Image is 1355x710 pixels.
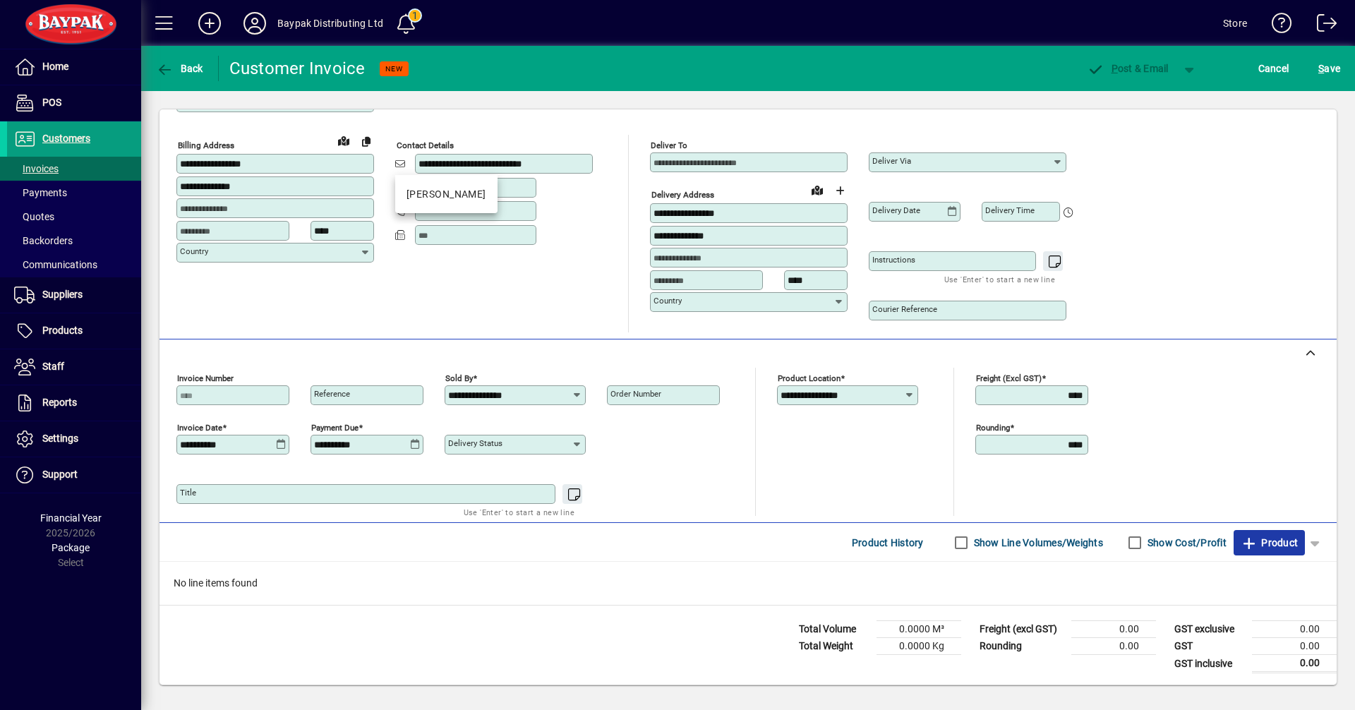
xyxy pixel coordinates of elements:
td: 0.00 [1071,621,1156,638]
span: Back [156,63,203,74]
mat-hint: Use 'Enter' to start a new line [944,271,1055,287]
button: Add [187,11,232,36]
td: GST inclusive [1167,655,1252,673]
a: Knowledge Base [1261,3,1292,49]
a: Logout [1306,3,1337,49]
app-page-header-button: Back [141,56,219,81]
button: Save [1315,56,1344,81]
a: Staff [7,349,141,385]
td: Total Volume [792,621,877,638]
mat-label: Delivery status [448,438,502,448]
span: Invoices [14,163,59,174]
span: Products [42,325,83,336]
td: Freight (excl GST) [972,621,1071,638]
button: Product [1234,530,1305,555]
span: Quotes [14,211,54,222]
span: ost & Email [1087,63,1169,74]
span: S [1318,63,1324,74]
mat-label: Sold by [445,373,473,383]
a: Invoices [7,157,141,181]
div: [PERSON_NAME] [406,187,486,202]
button: Choose address [829,179,851,202]
span: ave [1318,57,1340,80]
span: NEW [385,64,403,73]
span: Backorders [14,235,73,246]
span: Settings [42,433,78,444]
mat-label: Title [180,488,196,498]
mat-label: Delivery time [985,205,1035,215]
mat-label: Order number [610,389,661,399]
span: Suppliers [42,289,83,300]
mat-label: Invoice number [177,373,234,383]
label: Show Cost/Profit [1145,536,1227,550]
td: GST [1167,638,1252,655]
label: Show Line Volumes/Weights [971,536,1103,550]
a: POS [7,85,141,121]
mat-label: Reference [314,389,350,399]
a: Backorders [7,229,141,253]
button: Back [152,56,207,81]
button: Post & Email [1080,56,1176,81]
a: View on map [806,179,829,201]
a: Quotes [7,205,141,229]
span: Payments [14,187,67,198]
a: Communications [7,253,141,277]
mat-label: Delivery date [872,205,920,215]
span: Staff [42,361,64,372]
a: Payments [7,181,141,205]
td: 0.0000 Kg [877,638,961,655]
span: Product [1241,531,1298,554]
span: Product History [852,531,924,554]
mat-label: Deliver via [872,156,911,166]
td: GST exclusive [1167,621,1252,638]
mat-label: Rounding [976,423,1010,433]
mat-label: Country [654,296,682,306]
div: Store [1223,12,1247,35]
td: 0.00 [1252,638,1337,655]
span: Communications [14,259,97,270]
mat-label: Country [180,246,208,256]
button: Copy to Delivery address [355,130,378,152]
mat-label: Invoice date [177,423,222,433]
span: Package [52,542,90,553]
mat-option: John ROBERTS [395,181,498,207]
span: P [1112,63,1118,74]
span: Reports [42,397,77,408]
button: Cancel [1255,56,1293,81]
mat-label: Courier Reference [872,304,937,314]
mat-label: Freight (excl GST) [976,373,1042,383]
span: Financial Year [40,512,102,524]
span: Home [42,61,68,72]
span: Cancel [1258,57,1289,80]
a: Home [7,49,141,85]
td: Rounding [972,638,1071,655]
a: Settings [7,421,141,457]
a: Products [7,313,141,349]
td: Total Weight [792,638,877,655]
mat-label: Product location [778,373,841,383]
td: 0.00 [1252,621,1337,638]
a: Support [7,457,141,493]
mat-hint: Use 'Enter' to start a new line [464,504,574,520]
span: Support [42,469,78,480]
button: Profile [232,11,277,36]
div: No line items found [159,562,1337,605]
a: Reports [7,385,141,421]
mat-label: Payment due [311,423,359,433]
a: View on map [332,129,355,152]
mat-label: Deliver To [651,140,687,150]
td: 0.00 [1252,655,1337,673]
button: Product History [846,530,929,555]
mat-label: Instructions [872,255,915,265]
a: Suppliers [7,277,141,313]
div: Baypak Distributing Ltd [277,12,383,35]
span: Customers [42,133,90,144]
td: 0.0000 M³ [877,621,961,638]
div: Customer Invoice [229,57,366,80]
td: 0.00 [1071,638,1156,655]
span: POS [42,97,61,108]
